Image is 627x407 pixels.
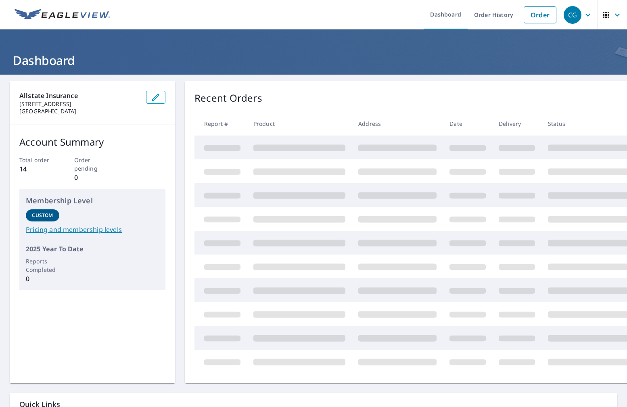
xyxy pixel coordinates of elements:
[352,112,443,136] th: Address
[19,100,140,108] p: [STREET_ADDRESS]
[19,108,140,115] p: [GEOGRAPHIC_DATA]
[19,91,140,100] p: Allstate Insurance
[26,244,159,254] p: 2025 Year To Date
[19,164,56,174] p: 14
[524,6,556,23] a: Order
[247,112,352,136] th: Product
[194,112,247,136] th: Report #
[19,135,165,149] p: Account Summary
[26,225,159,234] a: Pricing and membership levels
[19,156,56,164] p: Total order
[32,212,53,219] p: Custom
[492,112,541,136] th: Delivery
[15,9,110,21] img: EV Logo
[74,156,111,173] p: Order pending
[443,112,492,136] th: Date
[26,274,59,284] p: 0
[194,91,262,105] p: Recent Orders
[74,173,111,182] p: 0
[10,52,617,69] h1: Dashboard
[564,6,581,24] div: CG
[26,257,59,274] p: Reports Completed
[26,195,159,206] p: Membership Level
